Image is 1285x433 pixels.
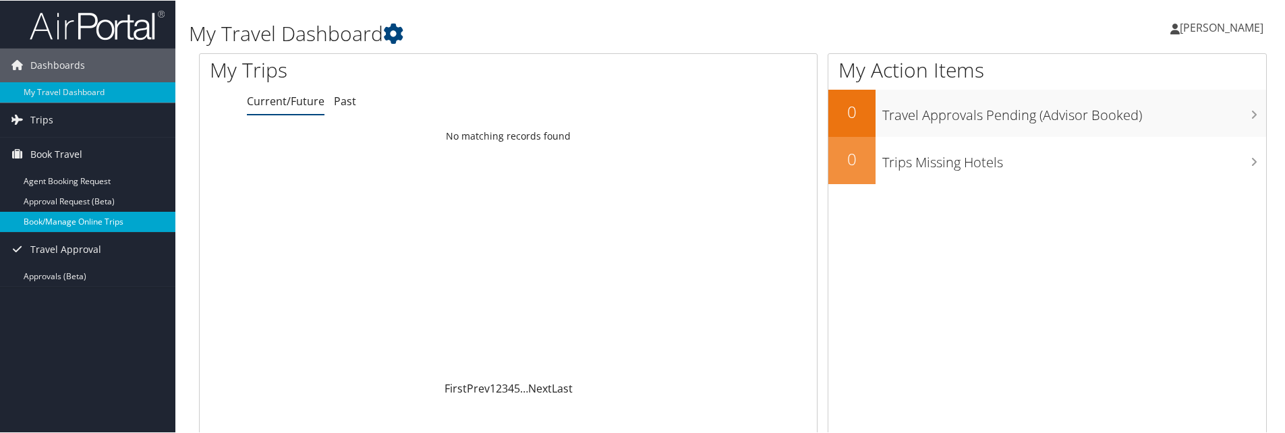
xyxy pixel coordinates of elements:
h3: Travel Approvals Pending (Advisor Booked) [882,98,1266,124]
span: … [520,380,528,395]
h2: 0 [828,147,876,170]
a: 3 [502,380,508,395]
span: [PERSON_NAME] [1180,20,1263,34]
h1: My Travel Dashboard [189,19,914,47]
span: Dashboards [30,48,85,82]
a: 0Travel Approvals Pending (Advisor Booked) [828,89,1266,136]
a: Next [528,380,552,395]
img: airportal-logo.png [30,9,165,40]
a: Current/Future [247,93,324,108]
span: Book Travel [30,137,82,171]
a: 2 [496,380,502,395]
span: Trips [30,103,53,136]
a: 0Trips Missing Hotels [828,136,1266,183]
a: [PERSON_NAME] [1170,7,1277,47]
span: Travel Approval [30,232,101,266]
a: Last [552,380,573,395]
td: No matching records found [200,123,817,148]
h2: 0 [828,100,876,123]
a: 5 [514,380,520,395]
a: Past [334,93,356,108]
h3: Trips Missing Hotels [882,146,1266,171]
a: 4 [508,380,514,395]
a: First [445,380,467,395]
h1: My Trips [210,55,550,84]
a: Prev [467,380,490,395]
h1: My Action Items [828,55,1266,84]
a: 1 [490,380,496,395]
